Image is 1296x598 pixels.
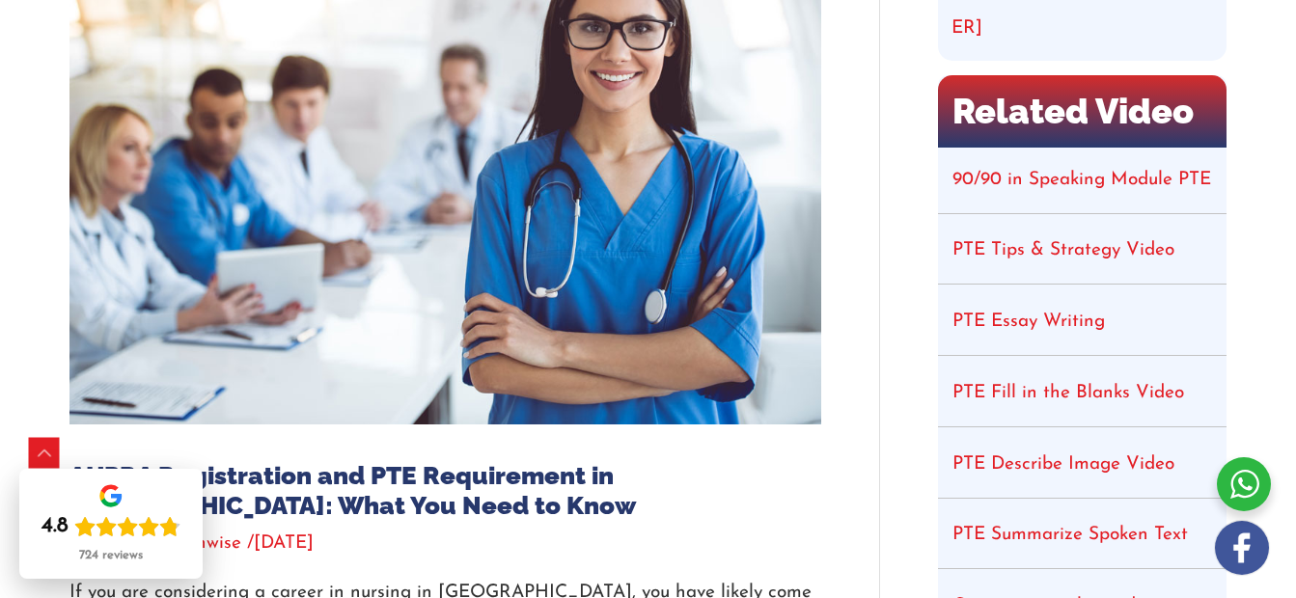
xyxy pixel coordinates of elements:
div: 4.8 [41,513,69,540]
div: Rating: 4.8 out of 5 [41,513,180,540]
h1: AHPRA Registration and PTE Requirement in [GEOGRAPHIC_DATA]: What You Need to Know [69,461,821,521]
a: PTE Fill in the Blanks Video [952,384,1184,402]
a: PTE Tips & Strategy Video [952,241,1174,259]
a: 90/90 in Speaking Module PTE [952,171,1211,189]
div: 724 reviews [79,548,143,563]
h2: Related Video [938,75,1227,147]
a: PTE Essay Writing [952,313,1105,331]
a: PTE Describe Image Video [952,455,1174,474]
a: PTE Summarize Spoken Text [952,526,1188,544]
span: [DATE] [254,534,314,553]
img: white-facebook.png [1215,521,1269,575]
div: / / By / [69,530,821,557]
